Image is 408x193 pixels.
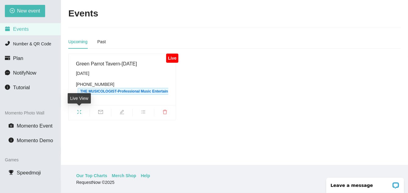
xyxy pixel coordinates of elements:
[76,179,391,186] div: RequestNow © 2025
[9,170,14,175] span: trophy
[13,70,36,76] span: NotifyNow
[68,93,91,104] div: Live View
[97,38,106,45] div: Past
[68,7,98,20] h2: Events
[10,8,15,14] span: plus-circle
[154,110,176,116] span: delete
[5,26,10,31] span: calendar
[166,54,178,63] div: Live
[78,88,213,95] span: THE MUSICOLOGIST-Professional Music Entertainment Services's number
[76,70,168,77] div: [DATE]
[5,70,10,75] span: message
[90,110,111,116] span: mail
[133,110,154,116] span: bars
[17,138,53,143] span: Momento Demo
[13,26,29,32] span: Events
[112,172,136,179] a: Merch Shop
[76,172,107,179] a: Our Top Charts
[68,38,88,45] div: Upcoming
[69,110,90,116] span: fullscreen
[13,41,51,46] span: Number & QR Code
[5,55,10,61] span: credit-card
[5,5,45,17] button: plus-circleNew event
[5,41,10,46] span: phone
[76,60,168,68] div: Green Parrot Tavern-[DATE]
[17,170,41,176] span: Speedmoji
[76,81,168,95] div: [PHONE_NUMBER]
[141,172,150,179] a: Help
[5,85,10,90] span: info-circle
[13,85,30,90] span: Tutorial
[17,7,40,15] span: New event
[9,138,14,143] span: info-circle
[111,110,132,116] span: edit
[9,123,14,128] span: camera
[17,123,53,129] span: Momento Event
[322,174,408,193] iframe: LiveChat chat widget
[13,55,23,61] span: Plan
